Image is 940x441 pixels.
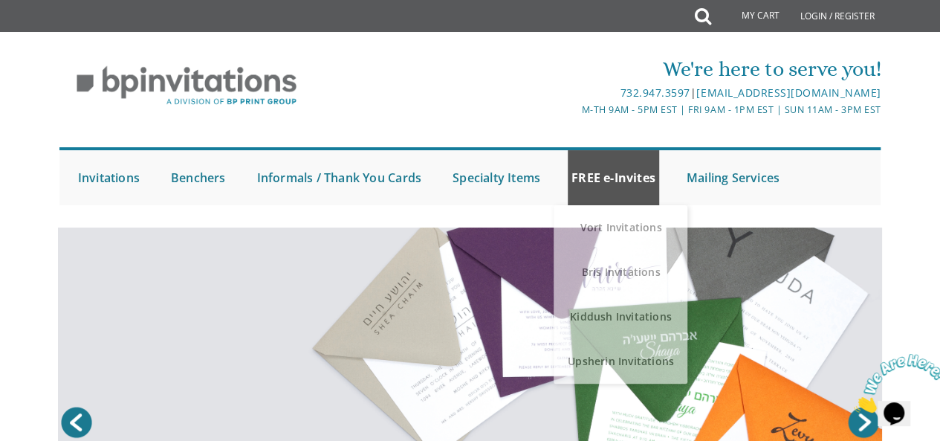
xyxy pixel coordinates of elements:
a: My Cart [710,1,790,31]
a: Next [845,404,882,441]
a: Kiddush Invitations [554,294,687,339]
div: We're here to serve you! [334,54,881,84]
a: Informals / Thank You Cards [253,150,425,205]
a: Upsherin Invitations [554,339,687,384]
a: Mailing Services [683,150,783,205]
a: 732.947.3597 [620,86,690,100]
a: Specialty Items [449,150,544,205]
a: Vort Invitations [554,205,687,250]
a: [EMAIL_ADDRESS][DOMAIN_NAME] [696,86,881,100]
div: M-Th 9am - 5pm EST | Fri 9am - 1pm EST | Sun 11am - 3pm EST [334,102,881,118]
a: Invitations [74,150,143,205]
div: | [334,84,881,102]
img: BP Invitation Loft [59,55,314,117]
a: Benchers [167,150,230,205]
a: Prev [58,404,95,441]
iframe: chat widget [848,348,940,419]
img: Chat attention grabber [6,6,98,65]
a: Bris Invitations [554,250,687,294]
a: FREE e-Invites [568,150,659,205]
